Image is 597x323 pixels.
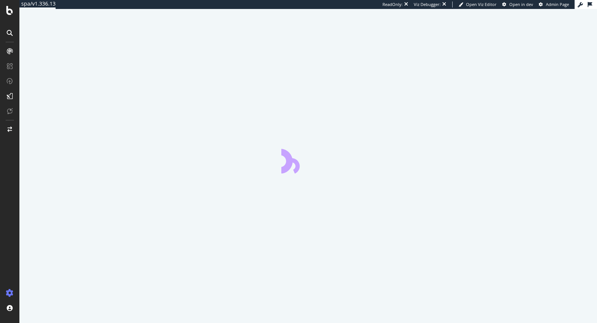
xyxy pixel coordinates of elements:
[509,1,533,7] span: Open in dev
[281,147,335,173] div: animation
[539,1,569,7] a: Admin Page
[466,1,497,7] span: Open Viz Editor
[459,1,497,7] a: Open Viz Editor
[382,1,403,7] div: ReadOnly:
[502,1,533,7] a: Open in dev
[414,1,441,7] div: Viz Debugger:
[546,1,569,7] span: Admin Page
